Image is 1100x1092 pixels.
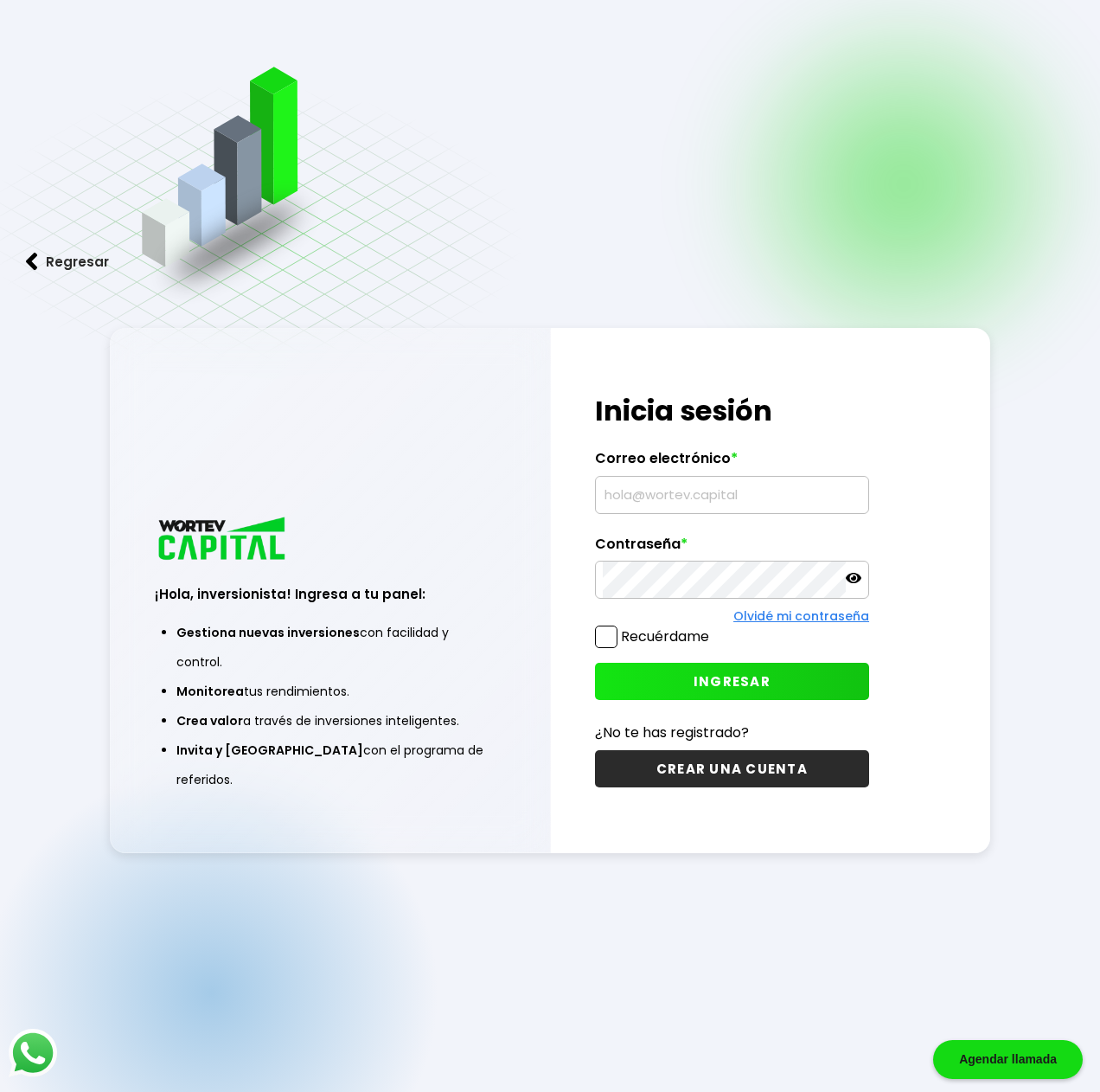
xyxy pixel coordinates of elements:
[155,584,506,604] h3: ¡Hola, inversionista! Ingresa a tu panel:
[603,477,861,513] input: hola@wortev.capital
[621,626,709,646] label: Recuérdame
[176,624,360,641] span: Gestiona nuevas inversiones
[176,706,484,735] li: a través de inversiones inteligentes.
[176,683,244,700] span: Monitorea
[733,607,869,625] a: Olvidé mi contraseña
[9,1029,57,1077] img: logos_whatsapp-icon.242b2217.svg
[933,1040,1083,1079] div: Agendar llamada
[26,253,38,271] img: flecha izquierda
[155,515,291,566] img: logo_wortev_capital
[176,618,484,677] li: con facilidad y control.
[595,450,869,476] label: Correo electrónico
[595,663,869,700] button: INGRESAR
[595,750,869,787] button: CREAR UNA CUENTA
[176,677,484,706] li: tus rendimientos.
[595,722,869,787] a: ¿No te has registrado?CREAR UNA CUENTA
[595,536,869,562] label: Contraseña
[595,722,869,743] p: ¿No te has registrado?
[595,390,869,432] h1: Inicia sesión
[694,672,771,691] span: INGRESAR
[176,742,363,759] span: Invita y [GEOGRAPHIC_DATA]
[176,735,484,794] li: con el programa de referidos.
[176,712,243,729] span: Crea valor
